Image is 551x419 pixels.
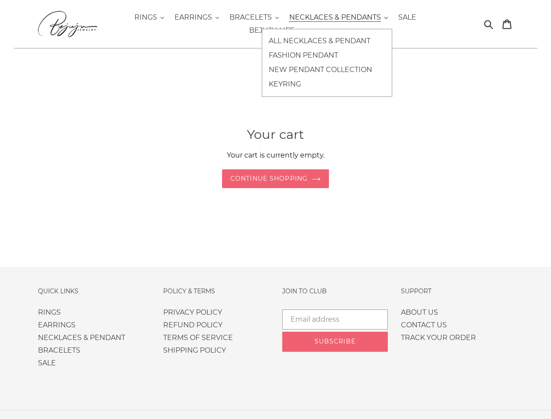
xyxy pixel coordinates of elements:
[249,26,294,35] span: BEJUJU LIFE
[62,150,489,161] p: Your cart is currently empty.
[38,346,80,354] a: BRACELETS
[163,308,222,316] a: PRIVACY POLICY
[262,48,379,63] a: FASHION PENDANT
[163,333,233,342] a: TERMS OF SERVICE
[225,11,283,24] button: BRACELETS
[262,34,379,48] a: ALL NECKLACES & PENDANT
[134,13,157,22] span: RINGS
[401,308,438,316] a: ABOUT US
[38,286,138,296] p: QUICK LINKS
[130,11,168,24] button: RINGS
[163,346,226,354] a: SHIPPING POLICY
[38,321,75,329] a: EARRINGS
[163,321,222,329] a: REFUND POLICY
[315,337,356,345] span: Subscribe
[282,309,388,330] input: Email address
[282,332,388,352] button: Subscribe
[269,37,370,45] span: ALL NECKLACES & PENDANT
[401,333,476,342] a: TRACK YOUR ORDER
[289,13,381,22] span: NECKLACES & PENDANTS
[38,359,56,367] a: SALE
[269,80,301,89] span: KEYRING
[245,24,306,37] button: BEJUJU LIFE
[38,333,125,342] a: NECKLACES & PENDANT
[394,11,421,24] a: SALE
[269,65,372,74] span: NEW PENDANT COLLECTION
[222,169,329,188] a: Continue shopping
[262,63,379,77] a: NEW PENDANT COLLECTION
[62,127,489,142] h1: Your cart
[262,77,379,92] a: KEYRING
[401,286,476,296] p: SUPPORT
[285,11,392,24] button: NECKLACES & PENDANTS
[175,13,212,22] span: EARRINGS
[38,11,106,37] img: Bejuju
[282,286,388,296] p: JOIN TO CLUB
[170,11,223,24] button: EARRINGS
[229,13,272,22] span: BRACELETS
[398,13,416,22] span: SALE
[269,51,338,60] span: FASHION PENDANT
[163,286,246,296] p: POLICY & TERMS
[38,308,61,316] a: RINGS
[401,321,447,329] a: CONTACT US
